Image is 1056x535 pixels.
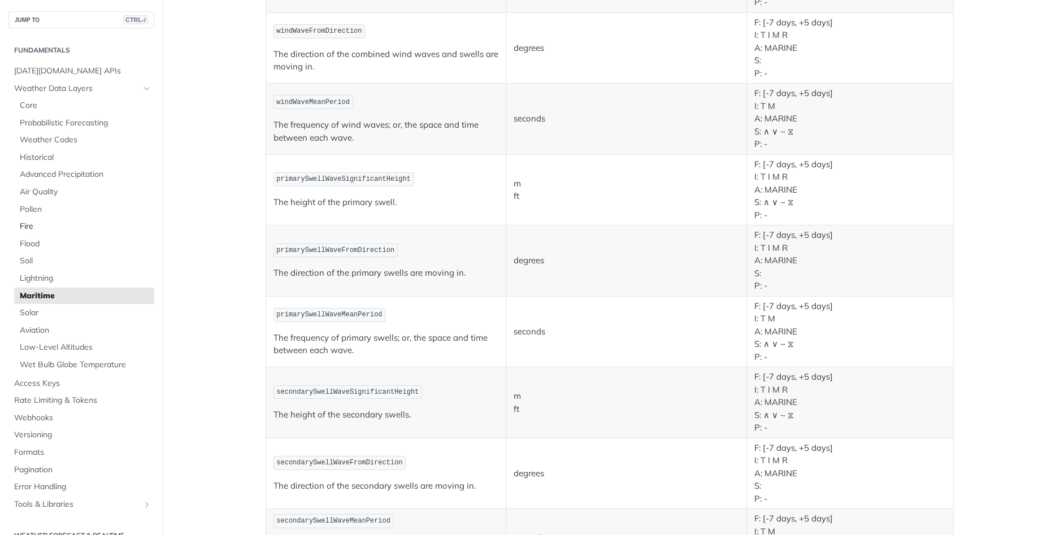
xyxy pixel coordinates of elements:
span: Core [20,100,151,111]
span: Air Quality [20,186,151,198]
span: secondarySwellWaveFromDirection [276,459,402,467]
p: seconds [514,325,739,338]
p: The frequency of primary swells; or, the space and time between each wave. [273,332,499,357]
p: The direction of the primary swells are moving in. [273,267,499,280]
span: primarySwellWaveFromDirection [276,246,394,254]
p: degrees [514,254,739,267]
p: F: [-7 days, +5 days] I: T M A: MARINE S: ∧ ∨ ~ ⧖ P: - [754,87,945,151]
p: degrees [514,467,739,480]
p: The direction of the combined wind waves and swells are moving in. [273,48,499,73]
a: Webhooks [8,410,154,427]
a: Rate Limiting & Tokens [8,392,154,409]
span: Aviation [20,325,151,336]
a: Low-Level Altitudes [14,339,154,356]
span: windWaveMeanPeriod [276,98,350,106]
a: Flood [14,236,154,253]
a: Pagination [8,462,154,479]
span: Soil [20,255,151,267]
p: F: [-7 days, +5 days] I: T I M R A: MARINE S: P: - [754,229,945,293]
p: The frequency of wind waves; or, the space and time between each wave. [273,119,499,144]
p: The direction of the secondary swells are moving in. [273,480,499,493]
p: seconds [514,112,739,125]
a: Wet Bulb Globe Temperature [14,356,154,373]
span: Wet Bulb Globe Temperature [20,359,151,371]
button: JUMP TOCTRL-/ [8,11,154,28]
p: m ft [514,390,739,415]
p: The height of the secondary swells. [273,408,499,421]
a: Historical [14,149,154,166]
span: Access Keys [14,378,151,389]
p: F: [-7 days, +5 days] I: T I M R A: MARINE S: P: - [754,16,945,80]
a: Versioning [8,427,154,443]
a: Fire [14,218,154,235]
span: Versioning [14,429,151,441]
span: Advanced Precipitation [20,169,151,180]
span: Webhooks [14,412,151,424]
a: Air Quality [14,184,154,201]
a: Formats [8,444,154,461]
span: windWaveFromDirection [276,27,362,35]
span: CTRL-/ [123,15,148,24]
p: F: [-7 days, +5 days] I: T I M R A: MARINE S: ∧ ∨ ~ ⧖ P: - [754,371,945,434]
a: Core [14,97,154,114]
span: Historical [20,152,151,163]
p: m ft [514,177,739,203]
span: primarySwellWaveSignificantHeight [276,175,411,183]
span: Tools & Libraries [14,499,140,510]
button: Hide subpages for Weather Data Layers [142,84,151,93]
a: Advanced Precipitation [14,166,154,183]
span: Low-Level Altitudes [20,342,151,353]
button: Show subpages for Tools & Libraries [142,500,151,509]
span: Weather Data Layers [14,83,140,94]
span: Error Handling [14,481,151,493]
span: Weather Codes [20,134,151,146]
a: Pollen [14,201,154,218]
span: Formats [14,447,151,458]
a: Weather Data LayersHide subpages for Weather Data Layers [8,80,154,97]
span: primarySwellWaveMeanPeriod [276,311,382,319]
span: Pagination [14,464,151,476]
span: secondarySwellWaveMeanPeriod [276,517,390,525]
a: [DATE][DOMAIN_NAME] APIs [8,63,154,80]
a: Probabilistic Forecasting [14,115,154,132]
span: Solar [20,307,151,319]
a: Lightning [14,270,154,287]
a: Solar [14,305,154,321]
a: Error Handling [8,479,154,495]
a: Soil [14,253,154,269]
p: The height of the primary swell. [273,196,499,209]
a: Access Keys [8,375,154,392]
span: [DATE][DOMAIN_NAME] APIs [14,66,151,77]
h2: Fundamentals [8,45,154,55]
a: Maritime [14,288,154,305]
p: F: [-7 days, +5 days] I: T I M R A: MARINE S: P: - [754,442,945,506]
span: secondarySwellWaveSignificantHeight [276,388,419,396]
p: F: [-7 days, +5 days] I: T M A: MARINE S: ∧ ∨ ~ ⧖ P: - [754,300,945,364]
span: Flood [20,238,151,250]
span: Rate Limiting & Tokens [14,395,151,406]
a: Tools & LibrariesShow subpages for Tools & Libraries [8,496,154,513]
span: Probabilistic Forecasting [20,118,151,129]
p: degrees [514,42,739,55]
span: Pollen [20,204,151,215]
a: Aviation [14,322,154,339]
a: Weather Codes [14,132,154,149]
span: Maritime [20,290,151,302]
span: Lightning [20,273,151,284]
span: Fire [20,221,151,232]
p: F: [-7 days, +5 days] I: T I M R A: MARINE S: ∧ ∨ ~ ⧖ P: - [754,158,945,222]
